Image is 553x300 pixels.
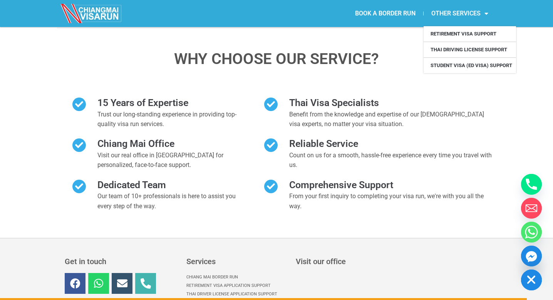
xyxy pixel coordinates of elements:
h2: Dedicated Team [97,179,241,192]
a: OTHER SERVICES [424,5,496,22]
a: Email [521,198,542,219]
a: Thai Driving License Support [424,42,516,57]
h2: Thai Visa Specialists [289,97,496,110]
p: Our team of 10+ professionals is here to assist you every step of the way. [97,191,241,211]
h2: Chiang Mai Office [97,138,241,150]
a: Thai Driver License Application Support [186,290,288,298]
h2: 15 Years of Expertise [97,97,241,110]
a: Chiang Mai Border Run [186,273,288,281]
h3: WHY CHOOSE OUR SERVICE? [57,51,496,67]
a: Student Visa (ED Visa) Support [424,58,516,73]
p: Visit our real office in [GEOGRAPHIC_DATA] for personalized, face-to-face support. [97,150,241,170]
h2: Comprehensive Support [289,179,496,192]
nav: Menu [276,5,496,22]
a: Retirement Visa Application Support [186,281,288,290]
h2: Reliable Service [289,138,496,150]
p: Benefit from the knowledge and expertise of our [DEMOGRAPHIC_DATA] visa experts, no matter your v... [289,110,496,129]
a: BOOK A BORDER RUN [347,5,423,22]
h3: Services [186,258,288,265]
p: Trust our long-standing experience in providing top-quality visa run services. [97,110,241,129]
h3: Get in touch [65,258,179,265]
p: From your first inquiry to completing your visa run, we're with you all the way. [289,191,496,211]
a: Retirement Visa Support [424,26,516,42]
ul: OTHER SERVICES [424,26,516,73]
a: Phone [521,174,542,195]
a: Whatsapp [521,222,542,243]
a: Facebook_Messenger [521,246,542,266]
h3: Visit our office [296,258,487,265]
p: Count on us for a smooth, hassle-free experience every time you travel with us. [289,150,496,170]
